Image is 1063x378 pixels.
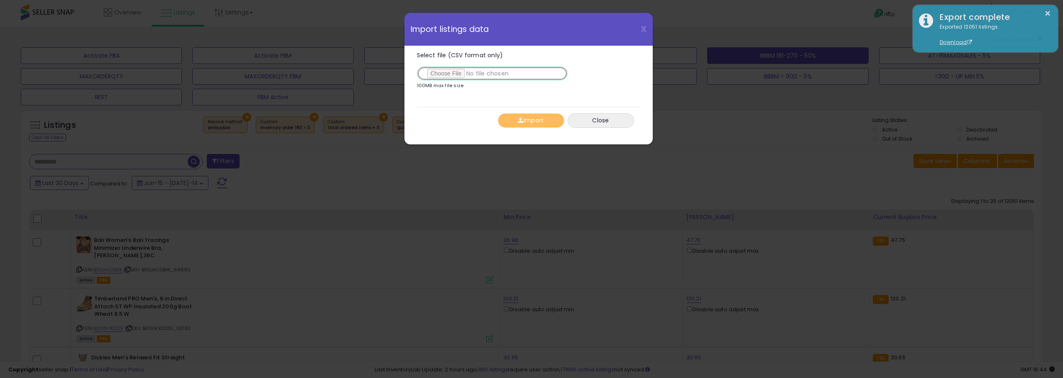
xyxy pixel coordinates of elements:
button: Import [498,113,564,128]
div: Export complete [933,11,1052,23]
p: 100MB max file size [417,83,464,88]
button: Close [568,113,634,128]
span: Select file (CSV format only) [417,51,503,59]
span: X [641,23,647,35]
a: Download [940,39,972,46]
span: Import listings data [411,25,489,33]
div: Exported 12051 listings. [933,23,1052,46]
button: × [1044,8,1051,19]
